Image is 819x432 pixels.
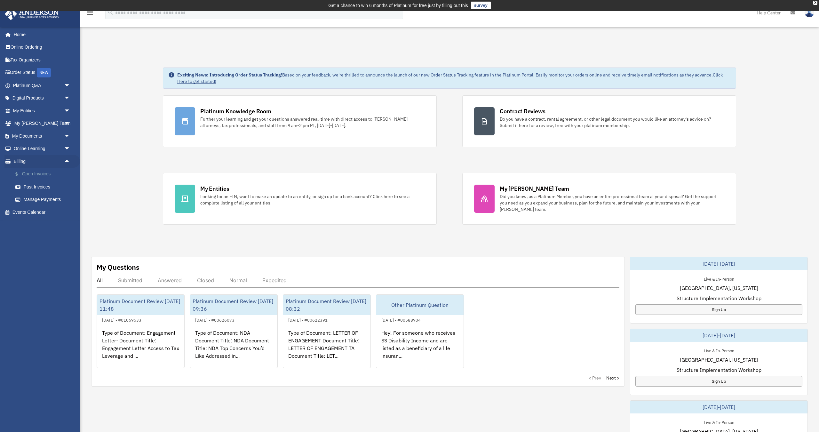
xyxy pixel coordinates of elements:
a: My [PERSON_NAME] Teamarrow_drop_down [4,117,80,130]
div: Submitted [118,277,142,284]
div: Did you know, as a Platinum Member, you have an entire professional team at your disposal? Get th... [500,193,724,212]
div: My Questions [97,262,139,272]
a: Home [4,28,77,41]
a: Click Here to get started! [177,72,723,84]
span: arrow_drop_down [64,117,77,130]
div: Normal [229,277,247,284]
i: search [107,9,114,16]
div: [DATE]-[DATE] [630,257,807,270]
div: Other Platinum Question [376,295,464,315]
div: close [813,1,817,5]
span: Structure Implementation Workshop [677,366,761,374]
div: Type of Document: LETTER OF ENGAGEMENT Document Title: LETTER OF ENGAGEMENT TA Document Title: LE... [283,324,370,374]
span: arrow_drop_down [64,142,77,156]
div: Live & In-Person [699,347,739,354]
a: Digital Productsarrow_drop_down [4,92,80,105]
a: Sign Up [635,304,802,315]
a: My Entities Looking for an EIN, want to make an update to an entity, or sign up for a bank accoun... [163,173,437,225]
span: Structure Implementation Workshop [677,294,761,302]
span: [GEOGRAPHIC_DATA], [US_STATE] [680,284,758,292]
div: Platinum Document Review [DATE] 11:48 [97,295,184,315]
div: Contract Reviews [500,107,545,115]
div: [DATE]-[DATE] [630,329,807,342]
a: My Entitiesarrow_drop_down [4,104,80,117]
div: [DATE] - #01069533 [97,316,147,323]
i: menu [86,9,94,17]
span: arrow_drop_down [64,104,77,117]
a: Online Ordering [4,41,80,54]
div: Hey! For someone who receives SS Disability Income and are listed as a beneficiary of a life insu... [376,324,464,374]
a: Past Invoices [9,180,80,193]
span: $ [19,170,22,178]
div: Based on your feedback, we're thrilled to announce the launch of our new Order Status Tracking fe... [177,72,731,84]
a: Manage Payments [9,193,80,206]
div: [DATE] - #00626073 [190,316,240,323]
a: Platinum Q&Aarrow_drop_down [4,79,80,92]
div: Answered [158,277,182,284]
a: Platinum Document Review [DATE] 08:32[DATE] - #00622391Type of Document: LETTER OF ENGAGEMENT Doc... [283,294,371,368]
a: Events Calendar [4,206,80,219]
span: arrow_drop_down [64,79,77,92]
div: Do you have a contract, rental agreement, or other legal document you would like an attorney's ad... [500,116,724,129]
div: Platinum Knowledge Room [200,107,271,115]
a: menu [86,11,94,17]
div: Type of Document: Engagement Letter- Document Title: Engagement Letter Access to Tax Leverage and... [97,324,184,374]
a: Platinum Document Review [DATE] 09:36[DATE] - #00626073Type of Document: NDA Document Title: NDA ... [190,294,278,368]
div: Live & In-Person [699,419,739,425]
div: All [97,277,103,284]
a: Platinum Knowledge Room Further your learning and get your questions answered real-time with dire... [163,95,437,147]
div: My Entities [200,185,229,193]
span: [GEOGRAPHIC_DATA], [US_STATE] [680,356,758,364]
a: $Open Invoices [9,168,80,181]
div: My [PERSON_NAME] Team [500,185,569,193]
a: My Documentsarrow_drop_down [4,130,80,142]
span: arrow_drop_down [64,130,77,143]
span: arrow_drop_down [64,92,77,105]
a: survey [471,2,491,9]
strong: Exciting News: Introducing Order Status Tracking! [177,72,282,78]
div: NEW [37,68,51,77]
a: Contract Reviews Do you have a contract, rental agreement, or other legal document you would like... [462,95,736,147]
div: Expedited [262,277,287,284]
div: [DATE]-[DATE] [630,401,807,413]
div: Looking for an EIN, want to make an update to an entity, or sign up for a bank account? Click her... [200,193,425,206]
img: Anderson Advisors Platinum Portal [3,8,61,20]
div: Platinum Document Review [DATE] 08:32 [283,295,370,315]
a: Sign Up [635,376,802,387]
img: User Pic [805,8,814,17]
a: Billingarrow_drop_up [4,155,80,168]
div: [DATE] - #00622391 [283,316,333,323]
div: [DATE] - #00588904 [376,316,426,323]
a: Online Learningarrow_drop_down [4,142,80,155]
a: Next > [606,375,619,381]
span: arrow_drop_up [64,155,77,168]
div: Further your learning and get your questions answered real-time with direct access to [PERSON_NAM... [200,116,425,129]
div: Get a chance to win 6 months of Platinum for free just by filling out this [328,2,468,9]
div: Platinum Document Review [DATE] 09:36 [190,295,277,315]
a: Platinum Document Review [DATE] 11:48[DATE] - #01069533Type of Document: Engagement Letter- Docum... [97,294,185,368]
a: Order StatusNEW [4,66,80,79]
div: Live & In-Person [699,275,739,282]
div: Closed [197,277,214,284]
a: My [PERSON_NAME] Team Did you know, as a Platinum Member, you have an entire professional team at... [462,173,736,225]
a: Other Platinum Question[DATE] - #00588904Hey! For someone who receives SS Disability Income and a... [376,294,464,368]
div: Type of Document: NDA Document Title: NDA Document Title: NDA Top Concerns You’d Like Addressed i... [190,324,277,374]
a: Tax Organizers [4,53,80,66]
